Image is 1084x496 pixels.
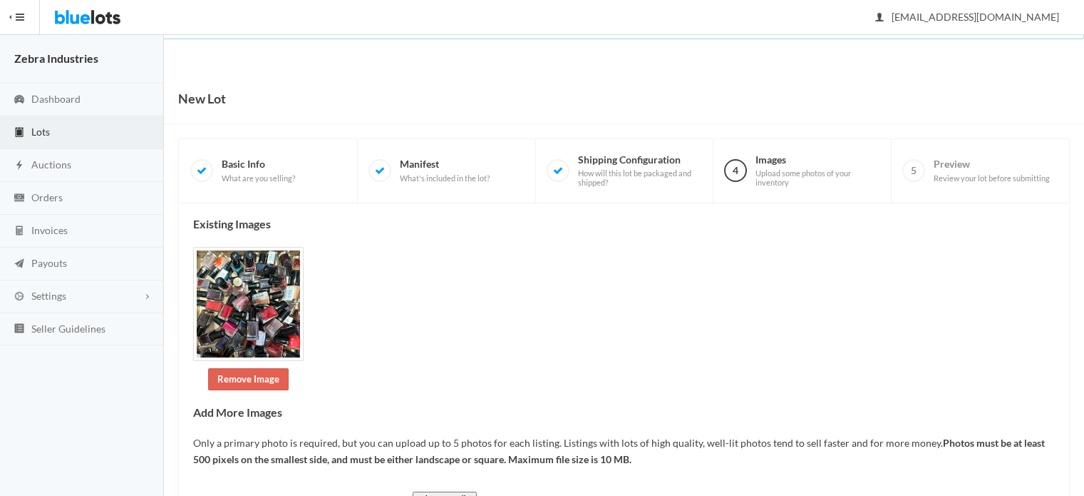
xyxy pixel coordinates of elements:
[31,93,81,105] span: Dashboard
[31,224,68,236] span: Invoices
[724,159,747,182] span: 4
[31,126,50,138] span: Lots
[31,290,66,302] span: Settings
[14,51,98,65] strong: Zebra Industries
[12,192,26,206] ion-icon: cash
[222,158,295,183] span: Basic Info
[578,168,702,188] span: How will this lot be packaged and shipped?
[193,247,304,361] img: 150c5ccd-8084-4d36-b3cd-b7c49c049412-1759086370.jpeg
[578,153,702,188] span: Shipping Configuration
[12,93,26,107] ion-icon: speedometer
[872,11,887,25] ion-icon: person
[400,173,490,183] span: What's included in the lot?
[12,258,26,271] ion-icon: paper plane
[902,159,925,182] span: 5
[178,88,226,109] h1: New Lot
[31,323,105,335] span: Seller Guidelines
[755,168,879,188] span: Upload some photos of your inventory
[31,257,67,269] span: Payouts
[755,153,879,188] span: Images
[31,158,71,171] span: Auctions
[12,323,26,336] ion-icon: list box
[193,435,1055,467] p: Only a primary photo is required, but you can upload up to 5 photos for each listing. Listings wi...
[12,159,26,173] ion-icon: flash
[222,173,295,183] span: What are you selling?
[12,126,26,140] ion-icon: clipboard
[12,225,26,238] ion-icon: calculator
[400,158,490,183] span: Manifest
[31,191,63,203] span: Orders
[193,218,1055,231] h4: Existing Images
[193,406,1055,419] h4: Add More Images
[208,368,289,390] a: Remove Image
[934,158,1050,183] span: Preview
[876,11,1059,23] span: [EMAIL_ADDRESS][DOMAIN_NAME]
[934,173,1050,183] span: Review your lot before submitting
[193,437,1045,465] b: Photos must be at least 500 pixels on the smallest side, and must be either landscape or square. ...
[12,290,26,304] ion-icon: cog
